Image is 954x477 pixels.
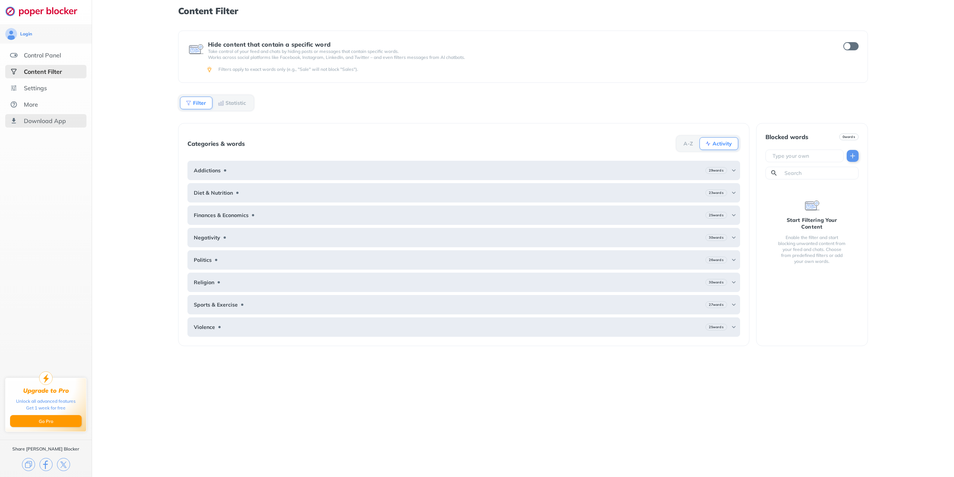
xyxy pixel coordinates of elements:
[772,152,840,160] input: Type your own
[709,168,723,173] b: 29 words
[194,212,249,218] b: Finances & Economics
[713,141,732,146] b: Activity
[186,100,192,106] img: Filter
[843,134,855,139] b: 0 words
[187,140,245,147] div: Categories & words
[10,415,82,427] button: Go Pro
[24,117,66,125] div: Download App
[705,141,711,147] img: Activity
[194,279,214,285] b: Religion
[709,280,723,285] b: 30 words
[784,169,855,177] input: Search
[24,68,62,75] div: Content Filter
[208,54,830,60] p: Works across social platforms like Facebook, Instagram, LinkedIn, and Twitter – and even filters ...
[218,100,224,106] img: Statistic
[178,6,868,16] h1: Content Filter
[683,141,693,146] b: A-Z
[709,302,723,307] b: 27 words
[10,101,18,108] img: about.svg
[193,101,206,105] b: Filter
[24,84,47,92] div: Settings
[10,84,18,92] img: settings.svg
[777,235,847,264] div: Enable the filter and start blocking unwanted content from your feed and chats. Choose from prede...
[39,371,53,385] img: upgrade-to-pro.svg
[194,190,233,196] b: Diet & Nutrition
[777,217,847,230] div: Start Filtering Your Content
[20,31,32,37] div: Login
[194,235,220,241] b: Negativity
[218,66,857,72] div: Filters apply to exact words only (e.g., "Sale" will not block "Sales").
[208,41,830,48] div: Hide content that contain a specific word
[24,51,61,59] div: Control Panel
[40,458,53,471] img: facebook.svg
[57,458,70,471] img: x.svg
[194,257,212,263] b: Politics
[10,117,18,125] img: download-app.svg
[765,134,808,140] div: Blocked words
[225,101,246,105] b: Statistic
[194,167,221,173] b: Addictions
[709,190,723,195] b: 23 words
[709,213,723,218] b: 25 words
[709,324,723,330] b: 25 words
[10,68,18,75] img: social-selected.svg
[5,28,17,40] img: avatar.svg
[16,398,76,405] div: Unlock all advanced features
[5,6,85,16] img: logo-webpage.svg
[12,446,79,452] div: Share [PERSON_NAME] Blocker
[208,48,830,54] p: Take control of your feed and chats by hiding posts or messages that contain specific words.
[709,235,723,240] b: 30 words
[194,324,215,330] b: Violence
[194,302,238,308] b: Sports & Exercise
[24,101,38,108] div: More
[26,405,66,411] div: Get 1 week for free
[22,458,35,471] img: copy.svg
[709,257,723,263] b: 26 words
[10,51,18,59] img: features.svg
[23,387,69,394] div: Upgrade to Pro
